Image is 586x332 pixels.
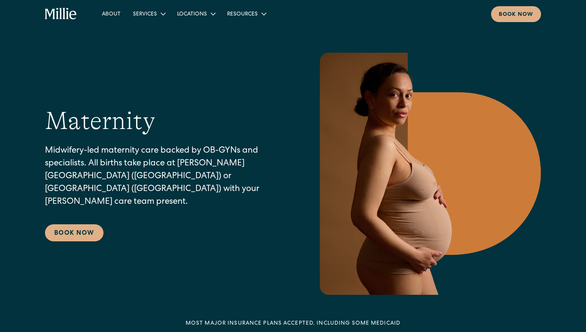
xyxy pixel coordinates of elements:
div: Book now [499,11,533,19]
a: Book Now [45,224,103,241]
p: Midwifery-led maternity care backed by OB-GYNs and specialists. All births take place at [PERSON_... [45,145,284,209]
div: Services [133,10,157,19]
a: About [96,7,127,20]
div: Locations [177,10,207,19]
h1: Maternity [45,106,155,136]
div: Services [127,7,171,20]
img: Pregnant woman in neutral underwear holding her belly, standing in profile against a warm-toned g... [315,53,541,295]
div: MOST MAJOR INSURANCE PLANS ACCEPTED, INCLUDING some MEDICAID [186,320,400,328]
div: Resources [221,7,272,20]
a: Book now [491,6,541,22]
div: Locations [171,7,221,20]
div: Resources [227,10,258,19]
a: home [45,8,77,20]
